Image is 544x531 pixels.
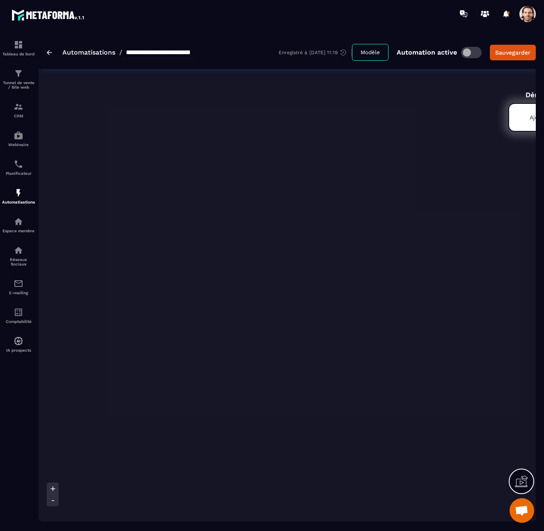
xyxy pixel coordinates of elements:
img: social-network [14,245,23,255]
a: schedulerschedulerPlanificateur [2,153,35,182]
a: automationsautomationsAutomatisations [2,182,35,211]
p: E-mailing [2,291,35,295]
a: formationformationTableau de bord [2,34,35,62]
div: Enregistré à [279,49,352,56]
img: automations [14,217,23,227]
div: Sauvegarder [495,48,530,57]
p: Webinaire [2,142,35,147]
img: accountant [14,307,23,317]
img: automations [14,130,23,140]
img: arrow [47,50,52,55]
button: Modèle [352,44,389,61]
a: Open chat [510,498,534,523]
a: formationformationTunnel de vente / Site web [2,62,35,96]
a: formationformationCRM [2,96,35,124]
span: / [119,48,122,56]
p: [DATE] 11:19 [309,50,338,55]
p: Automation active [397,48,457,56]
button: Sauvegarder [490,45,536,60]
p: IA prospects [2,348,35,352]
a: social-networksocial-networkRéseaux Sociaux [2,239,35,272]
p: CRM [2,114,35,118]
p: Espace membre [2,229,35,233]
a: automationsautomationsWebinaire [2,124,35,153]
img: scheduler [14,159,23,169]
img: formation [14,40,23,50]
p: Comptabilité [2,319,35,324]
p: Tunnel de vente / Site web [2,80,35,89]
p: Réseaux Sociaux [2,257,35,266]
a: Automatisations [62,48,115,56]
img: automations [14,336,23,346]
img: email [14,279,23,288]
p: Tableau de bord [2,52,35,56]
img: formation [14,102,23,112]
img: automations [14,188,23,198]
img: logo [11,7,85,22]
a: emailemailE-mailing [2,272,35,301]
p: Planificateur [2,171,35,176]
p: Automatisations [2,200,35,204]
a: accountantaccountantComptabilité [2,301,35,330]
img: formation [14,69,23,78]
a: automationsautomationsEspace membre [2,211,35,239]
